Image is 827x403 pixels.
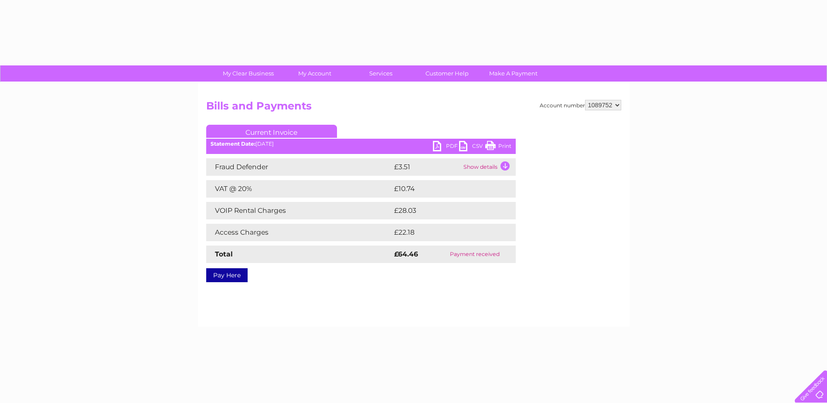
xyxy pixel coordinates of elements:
td: VOIP Rental Charges [206,202,392,219]
td: Payment received [434,246,515,263]
a: My Clear Business [212,65,284,82]
strong: £64.46 [394,250,418,258]
td: £3.51 [392,158,461,176]
a: CSV [459,141,485,154]
b: Statement Date: [211,140,255,147]
a: Services [345,65,417,82]
a: Make A Payment [477,65,549,82]
a: Pay Here [206,268,248,282]
h2: Bills and Payments [206,100,621,116]
td: £10.74 [392,180,497,198]
div: Account number [540,100,621,110]
a: My Account [279,65,351,82]
div: [DATE] [206,141,516,147]
td: Fraud Defender [206,158,392,176]
td: £28.03 [392,202,498,219]
a: PDF [433,141,459,154]
td: Access Charges [206,224,392,241]
td: Show details [461,158,516,176]
a: Customer Help [411,65,483,82]
a: Current Invoice [206,125,337,138]
strong: Total [215,250,233,258]
td: VAT @ 20% [206,180,392,198]
a: Print [485,141,511,154]
td: £22.18 [392,224,497,241]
